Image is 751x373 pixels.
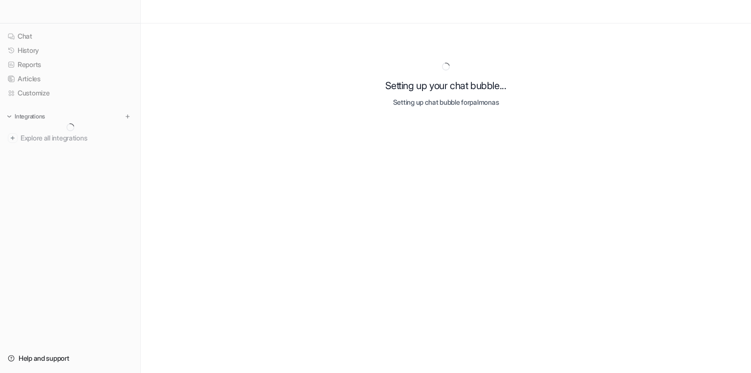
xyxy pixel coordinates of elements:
a: Chat [4,29,136,43]
img: explore all integrations [8,133,18,143]
h2: Setting up your chat bubble... [156,78,735,93]
img: expand menu [6,113,13,120]
p: Integrations [15,113,45,120]
p: Setting up chat bubble for palmonas [156,97,735,107]
a: History [4,44,136,57]
span: Explore all integrations [21,130,133,146]
a: Customize [4,86,136,100]
a: Explore all integrations [4,131,136,145]
a: Help and support [4,351,136,365]
a: Articles [4,72,136,86]
button: Integrations [4,112,48,121]
img: menu_add.svg [124,113,131,120]
a: Reports [4,58,136,71]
